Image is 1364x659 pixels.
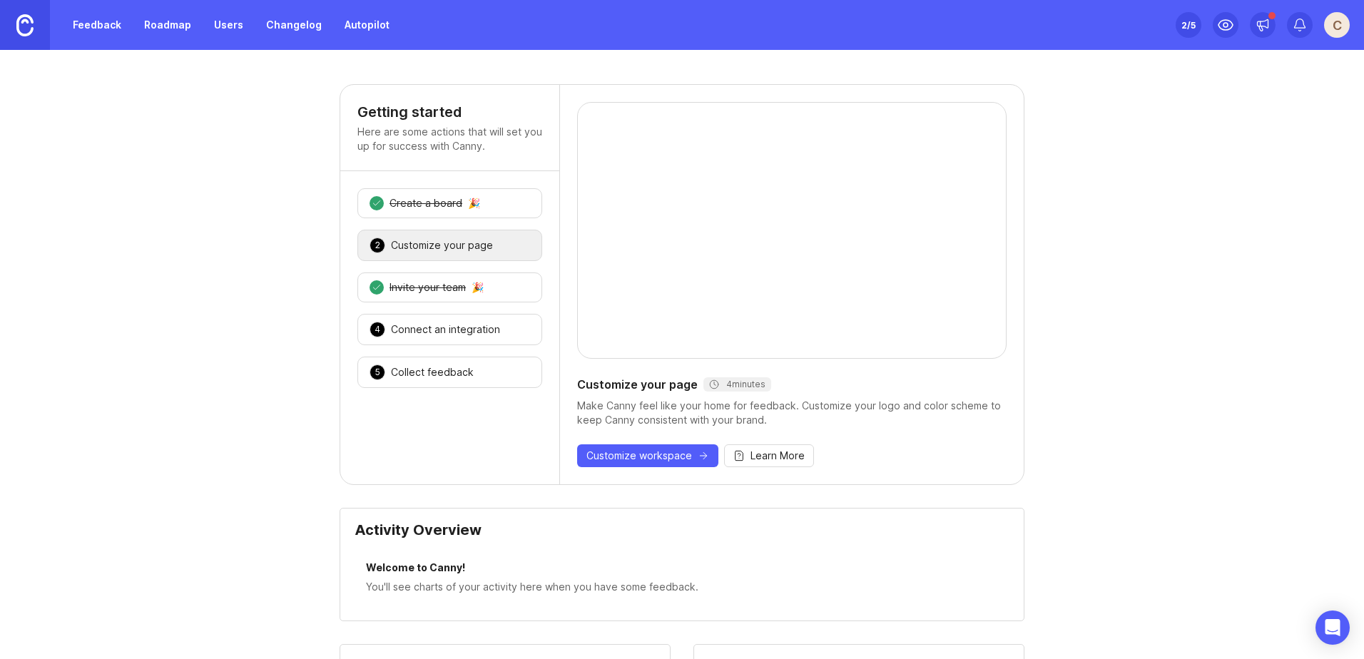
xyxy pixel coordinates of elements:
div: 🎉 [468,198,480,208]
h4: Getting started [357,102,542,122]
div: Customize your page [577,376,1007,393]
div: 4 minutes [709,379,765,390]
div: 2 /5 [1181,15,1196,35]
span: Learn More [750,449,805,463]
button: 2/5 [1176,12,1201,38]
a: Feedback [64,12,130,38]
div: 5 [370,364,385,380]
div: Welcome to Canny! [366,560,998,579]
div: Create a board [390,196,462,210]
button: Learn More [724,444,814,467]
a: Users [205,12,252,38]
div: You'll see charts of your activity here when you have some feedback. [366,579,998,595]
div: Connect an integration [391,322,500,337]
div: Open Intercom Messenger [1315,611,1350,645]
div: Collect feedback [391,365,474,379]
a: Changelog [258,12,330,38]
div: 4 [370,322,385,337]
button: C [1324,12,1350,38]
span: Customize workspace [586,449,692,463]
div: Activity Overview [355,523,1009,548]
div: Make Canny feel like your home for feedback. Customize your logo and color scheme to keep Canny c... [577,399,1007,427]
div: Invite your team [390,280,466,295]
a: Roadmap [136,12,200,38]
button: Customize workspace [577,444,718,467]
a: Autopilot [336,12,398,38]
p: Here are some actions that will set you up for success with Canny. [357,125,542,153]
div: Customize your page [391,238,493,252]
div: 🎉 [472,282,484,292]
div: 2 [370,237,385,253]
img: Canny Home [16,14,34,36]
